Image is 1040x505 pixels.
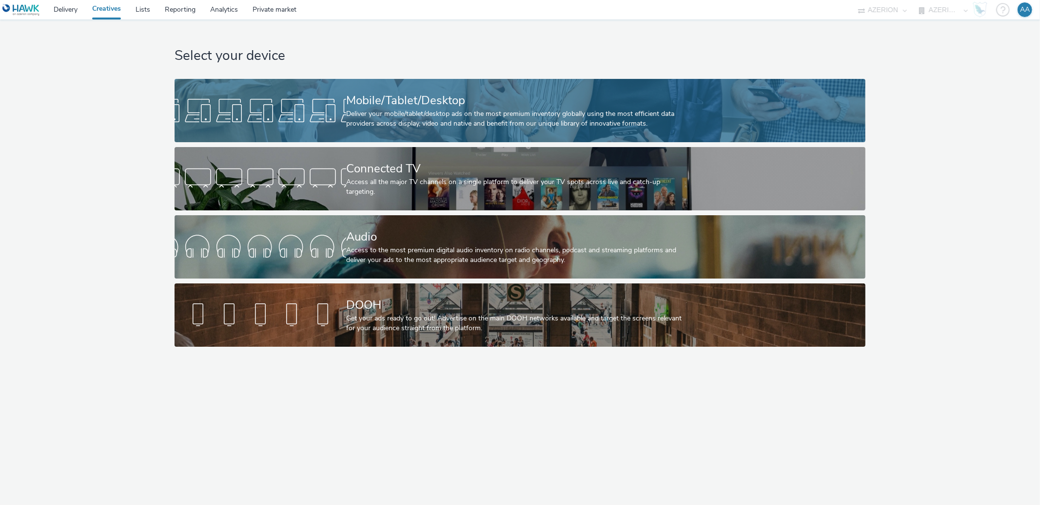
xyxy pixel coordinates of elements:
a: DOOHGet your ads ready to go out! Advertise on the main DOOH networks available and target the sc... [175,283,865,347]
a: AudioAccess to the most premium digital audio inventory on radio channels, podcast and streaming ... [175,215,865,279]
div: Audio [346,228,690,245]
h1: Select your device [175,47,865,65]
div: Mobile/Tablet/Desktop [346,92,690,109]
div: Get your ads ready to go out! Advertise on the main DOOH networks available and target the screen... [346,314,690,334]
img: Hawk Academy [973,2,987,18]
div: Deliver your mobile/tablet/desktop ads on the most premium inventory globally using the most effi... [346,109,690,129]
div: AA [1020,2,1030,17]
div: Access all the major TV channels on a single platform to deliver your TV spots across live and ca... [346,177,690,197]
img: undefined Logo [2,4,40,16]
a: Hawk Academy [973,2,991,18]
a: Mobile/Tablet/DesktopDeliver your mobile/tablet/desktop ads on the most premium inventory globall... [175,79,865,142]
div: Connected TV [346,160,690,177]
div: Access to the most premium digital audio inventory on radio channels, podcast and streaming platf... [346,245,690,265]
div: DOOH [346,297,690,314]
a: Connected TVAccess all the major TV channels on a single platform to deliver your TV spots across... [175,147,865,210]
